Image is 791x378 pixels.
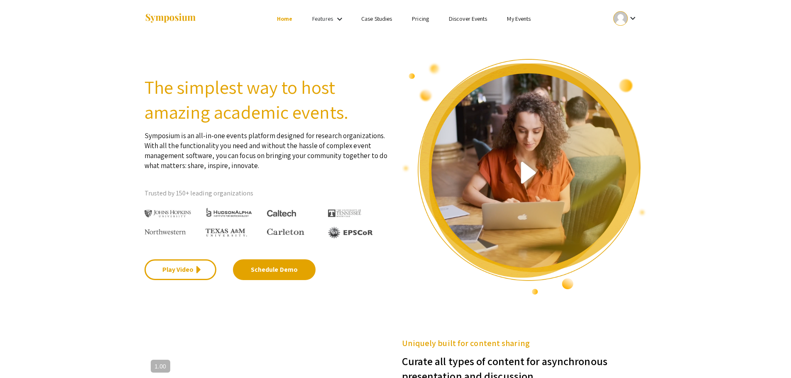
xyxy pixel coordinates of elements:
[328,227,374,239] img: EPSCOR
[402,337,647,349] h5: Uniquely built for content sharing
[206,207,252,217] img: HudsonAlpha
[144,13,196,24] img: Symposium by ForagerOne
[206,229,247,237] img: Texas A&M University
[328,210,361,217] img: The University of Tennessee
[449,15,487,22] a: Discover Events
[312,15,333,22] a: Features
[6,341,35,372] iframe: Chat
[267,210,296,217] img: Caltech
[335,14,345,24] mat-icon: Expand Features list
[507,15,531,22] a: My Events
[412,15,429,22] a: Pricing
[144,210,191,218] img: Johns Hopkins University
[277,15,292,22] a: Home
[144,124,389,171] p: Symposium is an all-in-one events platform designed for research organizations. With all the func...
[402,58,647,295] img: video overview of Symposium
[233,259,316,280] a: Schedule Demo
[267,229,304,235] img: Carleton
[361,15,392,22] a: Case Studies
[628,13,638,23] mat-icon: Expand account dropdown
[144,75,389,124] h2: The simplest way to host amazing academic events.
[605,9,647,28] button: Expand account dropdown
[144,187,389,200] p: Trusted by 150+ leading organizations
[144,229,186,234] img: Northwestern
[144,259,216,280] a: Play Video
